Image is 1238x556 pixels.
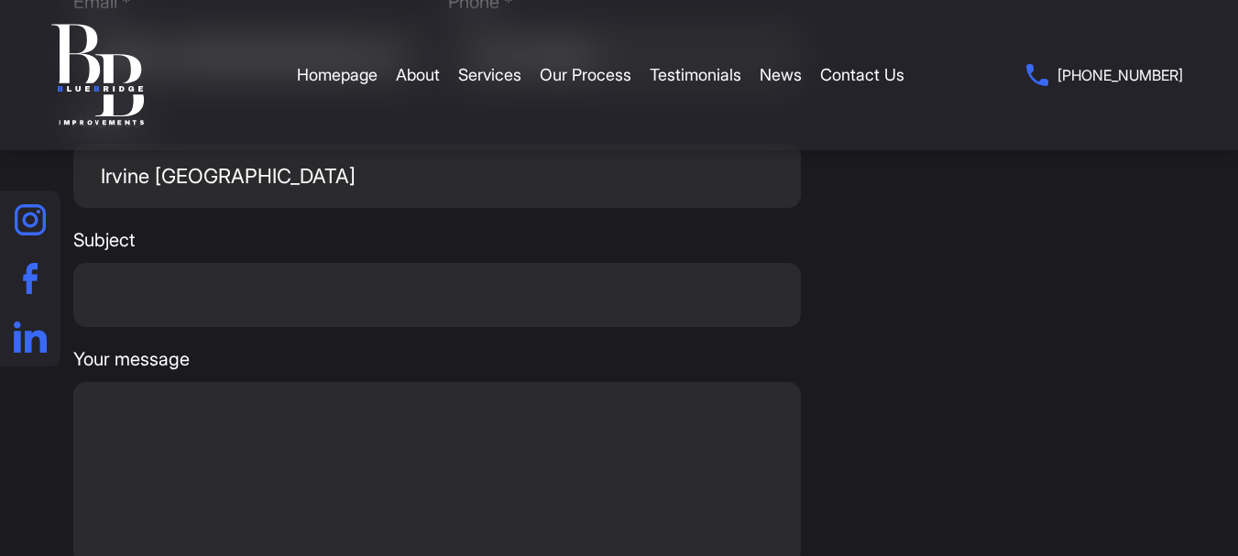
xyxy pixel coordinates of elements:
[73,144,801,208] input: Address
[760,48,802,103] a: News
[1026,62,1183,88] a: [PHONE_NUMBER]
[1057,62,1183,88] span: [PHONE_NUMBER]
[540,48,631,103] a: Our Process
[73,345,801,373] span: Your message
[73,226,801,254] span: Subject
[73,263,801,327] input: Subject
[458,48,521,103] a: Services
[396,48,440,103] a: About
[297,48,378,103] a: Homepage
[820,48,904,103] a: Contact Us
[650,48,741,103] a: Testimonials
